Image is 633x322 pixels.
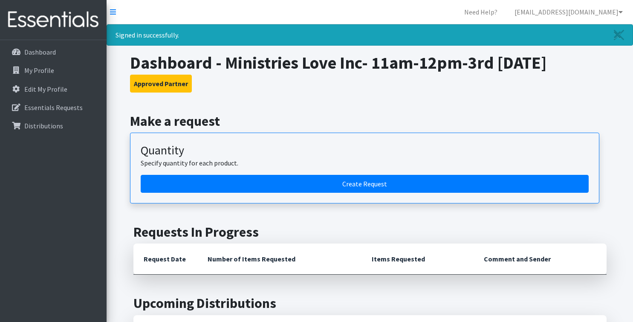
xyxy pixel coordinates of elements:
p: Essentials Requests [24,103,83,112]
img: HumanEssentials [3,6,103,34]
p: Dashboard [24,48,56,56]
h2: Make a request [130,113,610,129]
div: Signed in successfully. [107,24,633,46]
a: Close [605,25,633,45]
h2: Requests In Progress [133,224,607,240]
p: Edit My Profile [24,85,67,93]
a: My Profile [3,62,103,79]
th: Items Requested [361,244,474,275]
a: Dashboard [3,44,103,61]
a: Create a request by quantity [141,175,589,193]
p: Specify quantity for each product. [141,158,589,168]
a: Distributions [3,117,103,134]
button: Approved Partner [130,75,192,93]
h1: Dashboard - Ministries Love Inc- 11am-12pm-3rd [DATE] [130,52,610,73]
th: Request Date [133,244,197,275]
p: My Profile [24,66,54,75]
th: Number of Items Requested [197,244,362,275]
th: Comment and Sender [474,244,606,275]
h3: Quantity [141,143,589,158]
h2: Upcoming Distributions [133,295,607,311]
a: [EMAIL_ADDRESS][DOMAIN_NAME] [508,3,630,20]
p: Distributions [24,122,63,130]
a: Edit My Profile [3,81,103,98]
a: Need Help? [457,3,504,20]
a: Essentials Requests [3,99,103,116]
